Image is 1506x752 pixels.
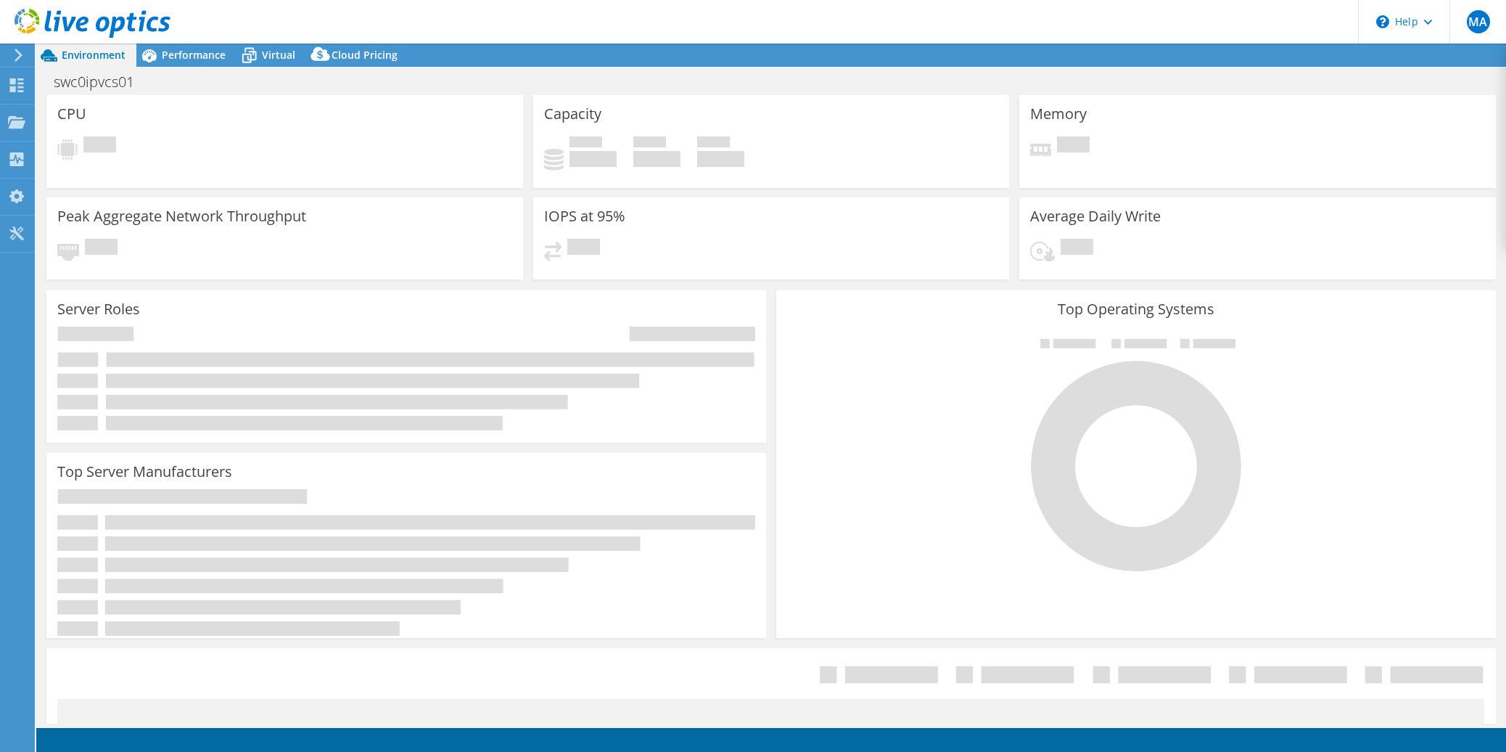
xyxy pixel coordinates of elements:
[1061,239,1093,258] span: Pending
[1467,10,1490,33] span: MA
[697,151,744,167] h4: 0 GiB
[47,74,157,90] h1: swc0ipvcs01
[62,48,126,62] span: Environment
[787,301,1485,317] h3: Top Operating Systems
[1030,106,1087,122] h3: Memory
[569,136,602,151] span: Used
[633,136,666,151] span: Free
[567,239,600,258] span: Pending
[262,48,295,62] span: Virtual
[332,48,398,62] span: Cloud Pricing
[633,151,680,167] h4: 0 GiB
[85,239,118,258] span: Pending
[569,151,617,167] h4: 0 GiB
[544,208,625,224] h3: IOPS at 95%
[1376,15,1389,28] svg: \n
[57,301,140,317] h3: Server Roles
[1030,208,1161,224] h3: Average Daily Write
[57,106,86,122] h3: CPU
[57,464,232,480] h3: Top Server Manufacturers
[1057,136,1090,156] span: Pending
[697,136,730,151] span: Total
[162,48,226,62] span: Performance
[544,106,601,122] h3: Capacity
[83,136,116,156] span: Pending
[57,208,306,224] h3: Peak Aggregate Network Throughput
